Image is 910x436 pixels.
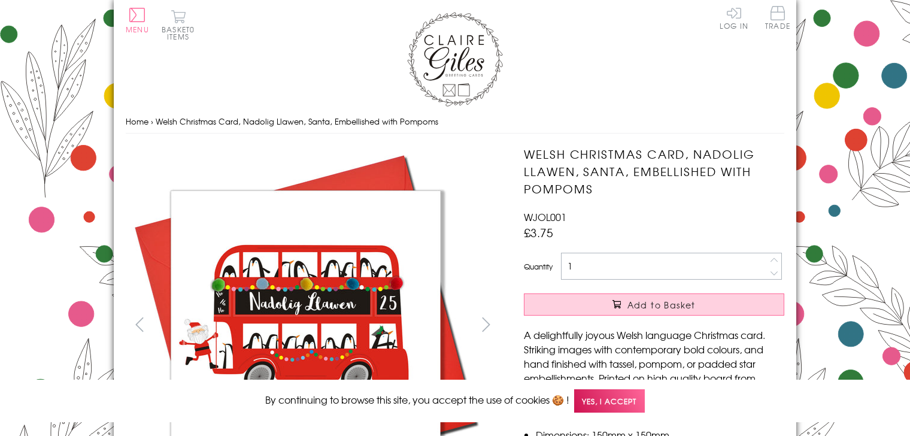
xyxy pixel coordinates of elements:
a: Log In [720,6,748,29]
a: Home [126,116,148,127]
button: next [473,311,500,338]
button: Basket0 items [162,10,195,40]
span: Add to Basket [627,299,696,311]
label: Quantity [524,261,553,272]
span: 0 items [167,24,195,42]
h1: Welsh Christmas Card, Nadolig Llawen, Santa, Embellished with Pompoms [524,146,784,197]
span: Yes, I accept [574,389,645,413]
span: Trade [765,6,790,29]
button: prev [126,311,153,338]
span: £3.75 [524,224,553,241]
p: A delightfully joyous Welsh language Christmas card. Striking images with contemporary bold colou... [524,328,784,414]
span: Menu [126,24,149,35]
span: › [151,116,153,127]
a: Trade [765,6,790,32]
nav: breadcrumbs [126,110,784,134]
button: Add to Basket [524,293,784,316]
span: Welsh Christmas Card, Nadolig Llawen, Santa, Embellished with Pompoms [156,116,438,127]
img: Claire Giles Greetings Cards [407,12,503,107]
button: Menu [126,8,149,33]
span: WJOL001 [524,210,566,224]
